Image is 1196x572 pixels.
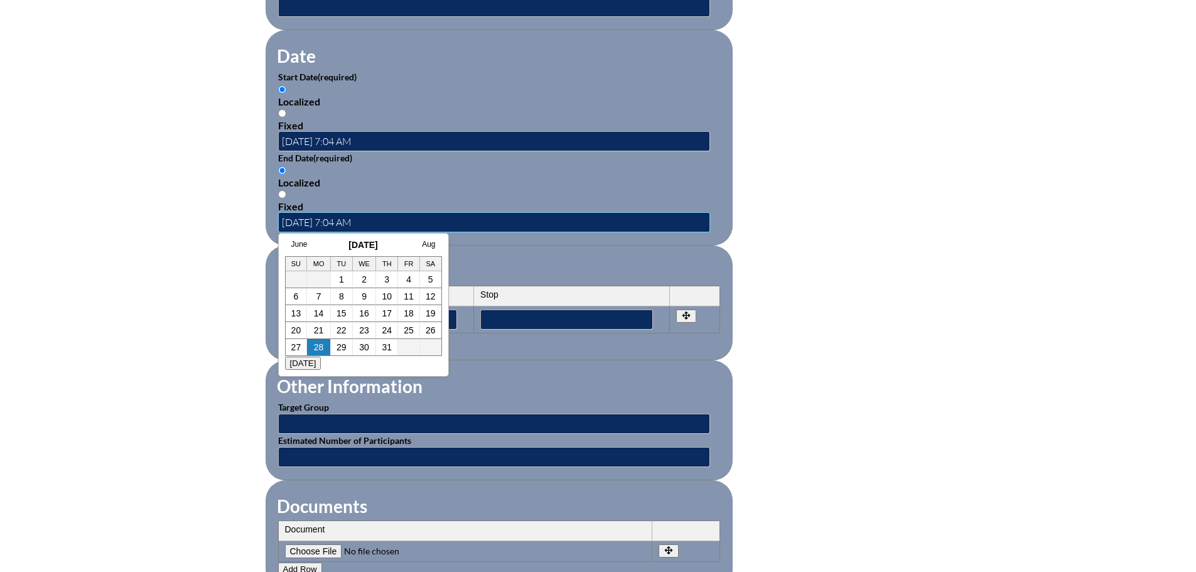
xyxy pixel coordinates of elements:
th: We [353,257,377,271]
a: 18 [404,308,414,318]
a: 5 [428,274,433,284]
th: Document [279,521,652,541]
a: 9 [362,291,367,301]
th: Sa [420,257,441,271]
a: 22 [337,325,347,335]
a: 21 [314,325,324,335]
legend: Documents [276,495,369,517]
a: 31 [382,342,392,352]
th: Th [376,257,398,271]
th: Tu [331,257,353,271]
a: 10 [382,291,392,301]
a: 27 [291,342,301,352]
a: 12 [426,291,436,301]
h3: [DATE] [285,240,442,250]
a: 1 [339,274,344,284]
a: 3 [384,274,389,284]
label: Start Date [278,72,357,82]
div: Localized [278,176,720,188]
button: [DATE] [285,357,321,370]
a: 25 [404,325,414,335]
a: June [291,240,308,249]
div: Fixed [278,200,720,212]
a: 13 [291,308,301,318]
label: Estimated Number of Participants [278,435,411,446]
legend: Other Information [276,375,424,397]
legend: Date [276,45,317,67]
th: Fr [398,257,420,271]
a: 2 [362,274,367,284]
input: Fixed [278,109,286,117]
a: 23 [359,325,369,335]
a: 19 [426,308,436,318]
a: 24 [382,325,392,335]
legend: Periods [276,261,338,282]
th: Su [286,257,308,271]
label: Target Group [278,402,329,413]
div: Fixed [278,119,720,131]
a: 28 [314,342,324,352]
a: 30 [359,342,369,352]
input: Localized [278,85,286,94]
th: Stop [474,286,670,306]
span: (required) [313,153,352,163]
th: Mo [307,257,331,271]
a: 14 [314,308,324,318]
a: 17 [382,308,392,318]
a: 15 [337,308,347,318]
input: Localized [278,166,286,175]
div: Localized [278,95,720,107]
span: (required) [318,72,357,82]
a: 4 [406,274,411,284]
a: Aug [422,240,435,249]
a: 7 [316,291,321,301]
a: 6 [294,291,299,301]
label: End Date [278,153,352,163]
a: 26 [426,325,436,335]
a: 8 [339,291,344,301]
input: Fixed [278,190,286,198]
a: 16 [359,308,369,318]
a: 29 [337,342,347,352]
a: 20 [291,325,301,335]
a: 11 [404,291,414,301]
